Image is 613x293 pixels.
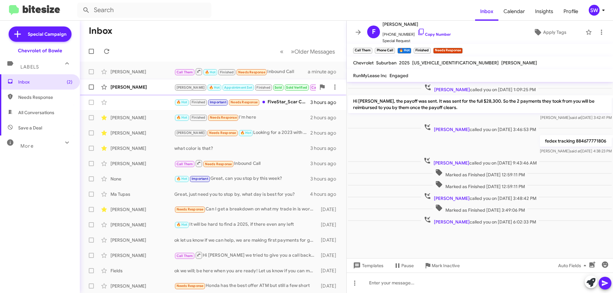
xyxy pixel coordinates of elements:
[18,109,54,116] span: All Conversations
[432,260,460,271] span: Mark Inactive
[558,2,583,21] a: Profile
[310,160,341,167] div: 3 hours ago
[348,95,612,113] p: Hi [PERSON_NAME], the payoff was sent. It was sent for the full $28,300. So the 2 payments they t...
[220,70,234,74] span: Finished
[210,115,237,120] span: Needs Response
[276,45,287,58] button: Previous
[540,135,612,147] p: fedex tracking 884677771806
[558,260,589,271] span: Auto Fields
[192,100,206,104] span: Finished
[67,79,72,85] span: (2)
[110,206,174,213] div: [PERSON_NAME]
[174,83,316,91] div: Inbound Call
[20,143,34,149] span: More
[110,176,174,182] div: None
[310,130,341,136] div: 2 hours ago
[389,260,419,271] button: Pause
[18,125,42,131] span: Save a Deal
[174,145,310,151] div: what color is that?
[543,26,566,38] span: Apply Tags
[310,191,341,197] div: 4 hours ago
[110,191,174,197] div: Ma Tupas
[177,85,205,90] span: [PERSON_NAME]
[553,260,594,271] button: Auto Fields
[353,60,374,66] span: Chevrolet
[421,123,539,133] span: called you on [DATE] 3:46:53 PM
[583,5,606,16] button: SW
[174,175,310,182] div: Great, can you stop by this week?
[210,100,226,104] span: Important
[433,204,527,213] span: Marked as Finished [DATE] 3:49:06 PM
[177,115,187,120] span: 🔥 Hot
[18,79,72,85] span: Inbox
[417,32,451,37] a: Copy Number
[390,73,408,78] span: Engaged
[589,5,600,16] div: SW
[110,145,174,151] div: [PERSON_NAME]
[275,85,282,90] span: Sold
[353,73,387,78] span: RunMyLease Inc
[501,60,537,66] span: [PERSON_NAME]
[401,260,414,271] span: Pause
[375,48,395,54] small: Phone Call
[434,160,469,166] span: [PERSON_NAME]
[231,100,258,104] span: Needs Response
[174,267,318,274] div: ok we will; be here when you are ready! Let us know if you can make it by the weekend before it s...
[192,177,208,181] span: Important
[570,149,581,153] span: said at
[177,207,204,211] span: Needs Response
[205,162,232,166] span: Needs Response
[310,114,341,121] div: 2 hours ago
[174,129,310,136] div: Looking for a 2023 with no more 60k miles on it if possible.
[177,70,193,74] span: Call Them
[89,26,112,36] h1: Inbox
[110,84,174,90] div: [PERSON_NAME]
[174,68,308,76] div: Inbound Call
[382,38,451,44] span: Special Request
[318,222,341,228] div: [DATE]
[318,267,341,274] div: [DATE]
[412,60,499,66] span: [US_VEHICLE_IDENTIFICATION_NUMBER]
[110,222,174,228] div: [PERSON_NAME]
[570,115,581,120] span: said at
[434,195,470,201] span: [PERSON_NAME]
[174,191,310,197] div: Great, just need you to stop by, what day is best for you?
[177,254,193,258] span: Call Them
[310,176,341,182] div: 3 hours ago
[174,251,318,259] div: Hi [PERSON_NAME] we tried to give you a call back, are you still looking for the Malibu?
[280,48,284,55] span: «
[110,283,174,289] div: [PERSON_NAME]
[414,48,430,54] small: Finished
[318,283,341,289] div: [DATE]
[530,2,558,21] span: Insights
[174,282,318,289] div: Honda has the best offer ATM but still a few short
[308,69,341,75] div: a minute ago
[110,237,174,243] div: [PERSON_NAME]
[311,85,328,90] span: Call Them
[433,180,527,190] span: Marked as Finished [DATE] 12:59:11 PM
[382,28,451,38] span: [PHONE_NUMBER]
[434,87,470,92] span: [PERSON_NAME]
[177,162,193,166] span: Call Them
[347,260,389,271] button: Templates
[419,260,465,271] button: Mark Inactive
[287,45,339,58] button: Next
[110,114,174,121] div: [PERSON_NAME]
[77,3,211,18] input: Search
[475,2,498,21] a: Inbox
[18,48,62,54] div: Chevrolet of Bowie
[110,267,174,274] div: Fields
[376,60,397,66] span: Suburban
[434,219,470,225] span: [PERSON_NAME]
[421,192,539,201] span: called you on [DATE] 3:48:42 PM
[352,260,383,271] span: Templates
[177,177,187,181] span: 🔥 Hot
[498,2,530,21] a: Calendar
[174,206,318,213] div: Can I get a breakdown on what my trade in is worth and what the 2500 is?
[205,70,216,74] span: 🔥 Hot
[382,20,451,28] span: [PERSON_NAME]
[318,206,341,213] div: [DATE]
[224,85,252,90] span: Appointment Set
